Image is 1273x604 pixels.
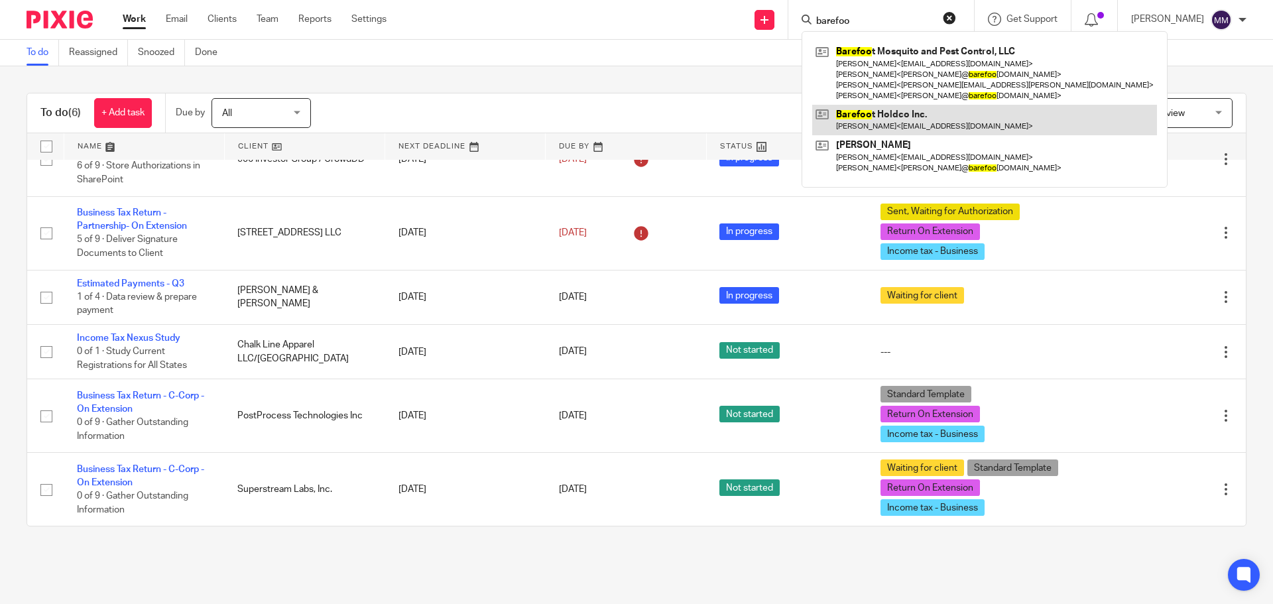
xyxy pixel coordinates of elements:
span: Income tax - Business [880,426,985,442]
div: --- [880,345,1072,359]
h1: To do [40,106,81,120]
a: Estimated Payments - Q3 [77,279,184,288]
span: (6) [68,107,81,118]
span: Get Support [1006,15,1058,24]
span: Return On Extension [880,479,980,496]
input: Search [815,16,934,28]
span: 6 of 9 · Store Authorizations in SharePoint [77,162,200,185]
td: PostProcess Technologies Inc [224,379,385,453]
span: [DATE] [559,485,587,494]
span: Waiting for client [880,459,964,476]
span: In progress [719,223,779,240]
span: 1 of 4 · Data review & prepare payment [77,292,197,316]
span: 0 of 9 · Gather Outstanding Information [77,491,188,514]
a: Snoozed [138,40,185,66]
a: Reports [298,13,332,26]
a: Done [195,40,227,66]
span: Income tax - Business [880,243,985,260]
a: Settings [351,13,387,26]
td: [DATE] [385,379,546,453]
span: [DATE] [559,347,587,357]
td: [PERSON_NAME] & [PERSON_NAME] [224,270,385,324]
span: 5 of 9 · Deliver Signature Documents to Client [77,235,178,259]
span: Not started [719,406,780,422]
span: All [222,109,232,118]
td: [DATE] [385,270,546,324]
span: [DATE] [559,228,587,237]
td: [STREET_ADDRESS] LLC [224,196,385,270]
a: Income Tax Nexus Study [77,333,180,343]
td: [DATE] [385,324,546,379]
td: Chalk Line Apparel LLC/[GEOGRAPHIC_DATA] [224,324,385,379]
a: Business Tax Return - C-Corp - On Extension [77,465,204,487]
td: [DATE] [385,196,546,270]
img: svg%3E [1211,9,1232,30]
a: Business Tax Return - Partnership- On Extension [77,208,187,231]
span: Not started [719,479,780,496]
span: [DATE] [559,411,587,420]
span: 0 of 9 · Gather Outstanding Information [77,418,188,441]
span: [DATE] [559,292,587,302]
a: Business Tax Return - C-Corp - On Extension [77,391,204,414]
span: Standard Template [880,386,971,402]
span: Sent, Waiting for Authorization [880,204,1020,220]
span: Waiting for client [880,287,964,304]
span: Income tax - Business [880,499,985,516]
span: Not started [719,342,780,359]
a: Clients [208,13,237,26]
img: Pixie [27,11,93,29]
a: Work [123,13,146,26]
a: Email [166,13,188,26]
a: To do [27,40,59,66]
td: Superstream Labs, Inc. [224,453,385,526]
span: 0 of 1 · Study Current Registrations for All States [77,347,187,371]
button: Clear [943,11,956,25]
td: [DATE] [385,453,546,526]
p: Due by [176,106,205,119]
span: Return On Extension [880,223,980,240]
p: [PERSON_NAME] [1131,13,1204,26]
span: Return On Extension [880,406,980,422]
a: Reassigned [69,40,128,66]
span: In progress [719,287,779,304]
a: + Add task [94,98,152,128]
a: Team [257,13,278,26]
span: Standard Template [967,459,1058,476]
